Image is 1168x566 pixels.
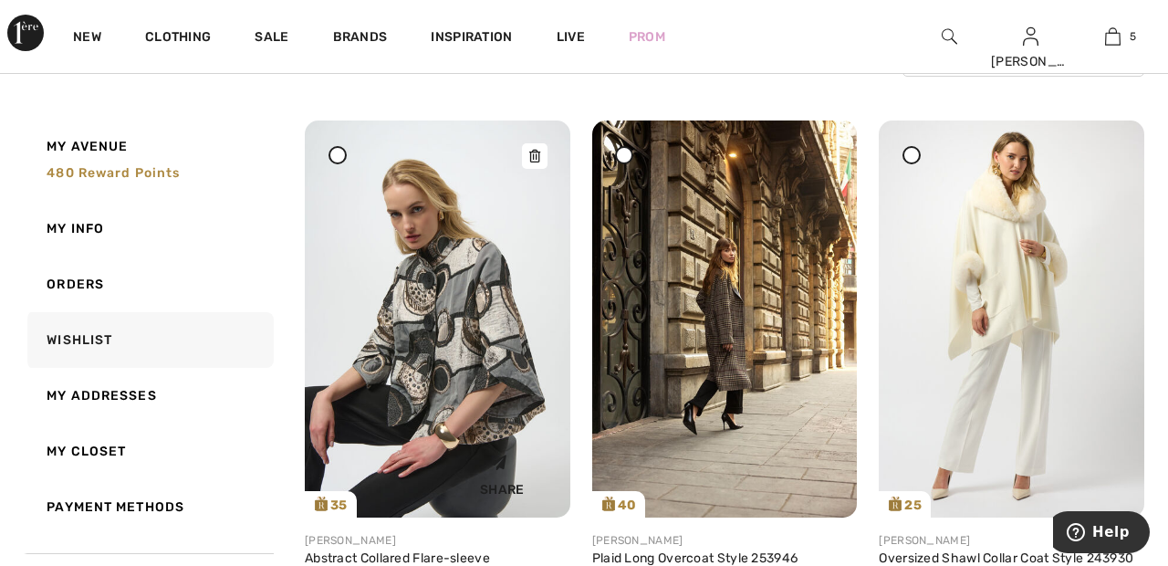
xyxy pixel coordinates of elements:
div: [PERSON_NAME] [879,532,1144,549]
span: My Avenue [47,137,128,156]
iframe: Opens a widget where you can find more information [1053,511,1150,557]
div: Share [448,439,557,504]
a: Payment Methods [24,479,274,535]
a: Wishlist [24,312,274,368]
a: 25 [879,121,1144,518]
a: Orders [24,257,274,312]
a: My Addresses [24,368,274,424]
span: Inspiration [431,29,512,48]
a: New [73,29,101,48]
img: joseph-ribkoff-jackets-blazers-black-multi_254003_2_6967_search.jpg [305,121,570,518]
a: Oversized Shawl Collar Coat Style 243930 [879,550,1133,566]
a: 5 [1072,26,1152,47]
a: Clothing [145,29,211,48]
img: search the website [942,26,957,47]
div: [PERSON_NAME] [592,532,858,549]
a: Plaid Long Overcoat Style 253946 [592,550,798,566]
div: [PERSON_NAME] [991,52,1071,71]
a: Sale [255,29,288,48]
a: Prom [629,27,665,47]
img: My Bag [1105,26,1121,47]
a: My Closet [24,424,274,479]
a: Brands [333,29,388,48]
img: My Info [1023,26,1038,47]
img: joseph-ribkoff-sweaters-cardigans-vanilla-30_243930c_2_851e_search.jpg [879,121,1144,518]
a: Live [557,27,585,47]
span: 480 Reward points [47,165,180,181]
span: 5 [1130,28,1136,45]
img: joseph-ribkoff-outerwear-camel-multi_253946_6_560d_search.jpg [592,121,858,518]
img: 1ère Avenue [7,15,44,51]
a: Sign In [1023,27,1038,45]
a: 35 [305,121,570,518]
div: [PERSON_NAME] [305,532,570,549]
a: My Info [24,201,274,257]
a: 40 [592,121,858,518]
